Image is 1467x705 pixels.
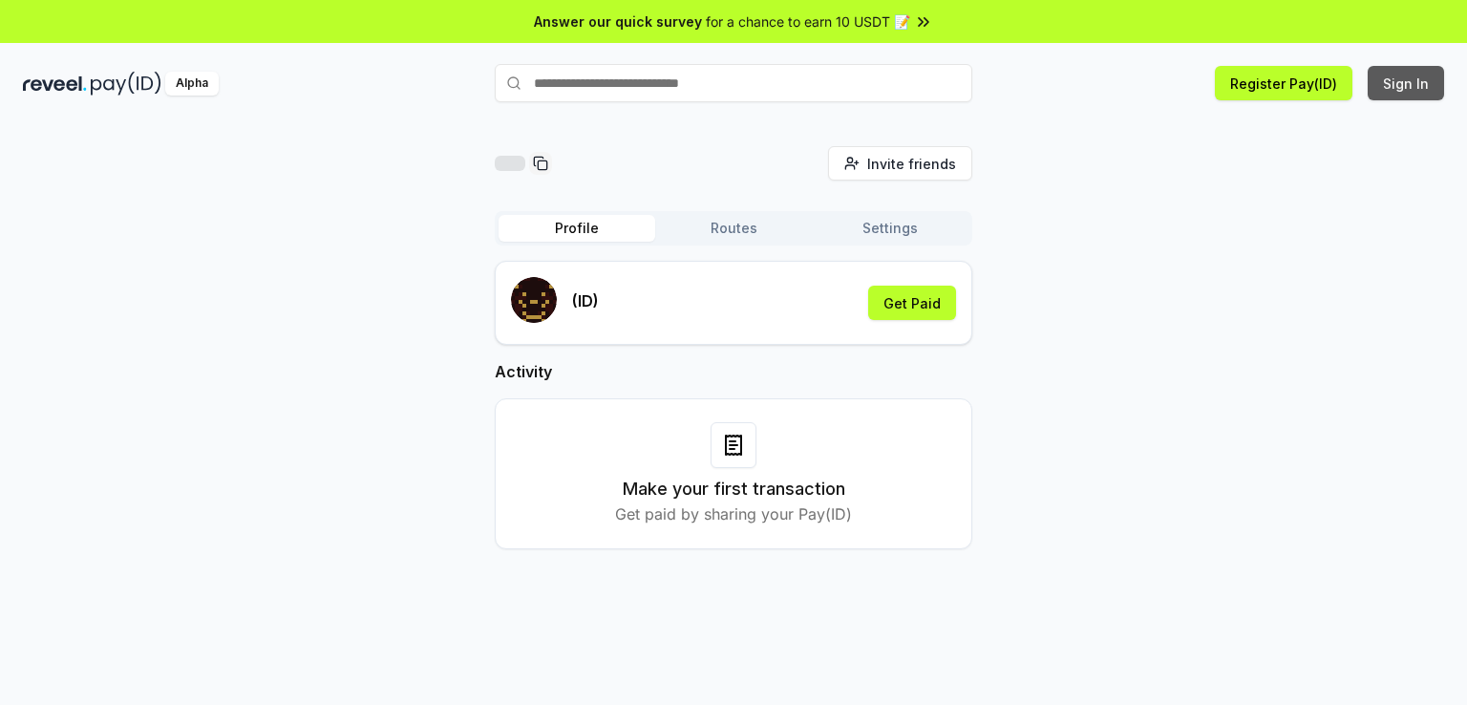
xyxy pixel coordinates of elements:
[499,215,655,242] button: Profile
[91,72,161,96] img: pay_id
[1368,66,1444,100] button: Sign In
[812,215,968,242] button: Settings
[615,502,852,525] p: Get paid by sharing your Pay(ID)
[1215,66,1352,100] button: Register Pay(ID)
[572,289,599,312] p: (ID)
[534,11,702,32] span: Answer our quick survey
[23,72,87,96] img: reveel_dark
[706,11,910,32] span: for a chance to earn 10 USDT 📝
[867,154,956,174] span: Invite friends
[165,72,219,96] div: Alpha
[495,360,972,383] h2: Activity
[623,476,845,502] h3: Make your first transaction
[828,146,972,181] button: Invite friends
[655,215,812,242] button: Routes
[868,286,956,320] button: Get Paid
